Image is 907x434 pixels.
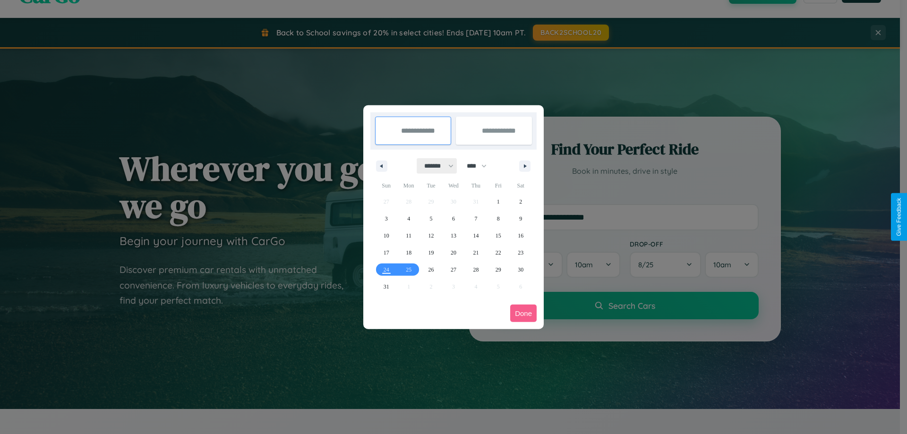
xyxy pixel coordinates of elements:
span: 20 [451,244,456,261]
button: 22 [487,244,509,261]
span: 21 [473,244,479,261]
span: Fri [487,178,509,193]
button: 7 [465,210,487,227]
span: Tue [420,178,442,193]
button: 26 [420,261,442,278]
button: 18 [397,244,419,261]
button: 12 [420,227,442,244]
span: 24 [384,261,389,278]
span: 4 [407,210,410,227]
span: 14 [473,227,479,244]
span: 1 [497,193,500,210]
span: 15 [496,227,501,244]
button: 3 [375,210,397,227]
button: 2 [510,193,532,210]
span: Sat [510,178,532,193]
button: 16 [510,227,532,244]
button: 31 [375,278,397,295]
span: 28 [473,261,479,278]
span: 16 [518,227,523,244]
span: Sun [375,178,397,193]
button: 1 [487,193,509,210]
button: 28 [465,261,487,278]
button: 19 [420,244,442,261]
span: Thu [465,178,487,193]
span: 31 [384,278,389,295]
button: 14 [465,227,487,244]
span: 13 [451,227,456,244]
button: 9 [510,210,532,227]
button: 27 [442,261,464,278]
button: 13 [442,227,464,244]
button: 8 [487,210,509,227]
span: 9 [519,210,522,227]
span: 8 [497,210,500,227]
span: 10 [384,227,389,244]
button: 23 [510,244,532,261]
button: 21 [465,244,487,261]
button: 29 [487,261,509,278]
button: Done [510,305,537,322]
span: 2 [519,193,522,210]
span: Wed [442,178,464,193]
span: 19 [428,244,434,261]
span: Mon [397,178,419,193]
button: 20 [442,244,464,261]
span: 5 [430,210,433,227]
button: 24 [375,261,397,278]
button: 15 [487,227,509,244]
div: Give Feedback [896,198,902,236]
button: 11 [397,227,419,244]
button: 5 [420,210,442,227]
span: 7 [474,210,477,227]
span: 11 [406,227,411,244]
span: 25 [406,261,411,278]
span: 18 [406,244,411,261]
span: 22 [496,244,501,261]
span: 29 [496,261,501,278]
span: 26 [428,261,434,278]
span: 12 [428,227,434,244]
button: 4 [397,210,419,227]
span: 30 [518,261,523,278]
button: 17 [375,244,397,261]
span: 3 [385,210,388,227]
button: 30 [510,261,532,278]
button: 10 [375,227,397,244]
span: 17 [384,244,389,261]
button: 25 [397,261,419,278]
span: 6 [452,210,455,227]
button: 6 [442,210,464,227]
span: 23 [518,244,523,261]
span: 27 [451,261,456,278]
